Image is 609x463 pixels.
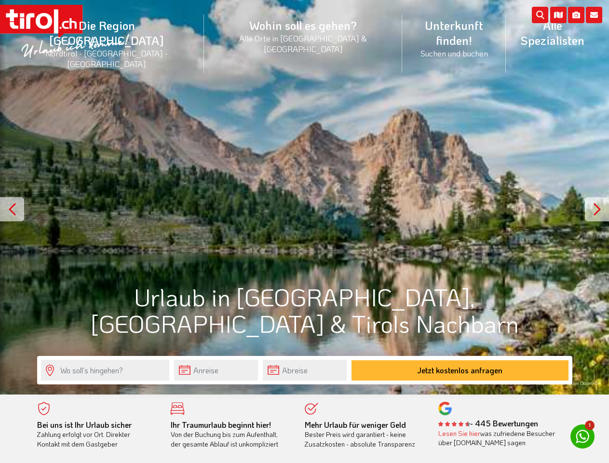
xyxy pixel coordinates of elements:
div: was zufriedene Besucher über [DOMAIN_NAME] sagen [438,429,558,448]
a: Die Region [GEOGRAPHIC_DATA]Nordtirol - [GEOGRAPHIC_DATA] - [GEOGRAPHIC_DATA] [10,7,204,80]
div: Zahlung erfolgt vor Ort. Direkter Kontakt mit dem Gastgeber [37,420,157,449]
a: Unterkunft finden!Suchen und buchen [402,7,505,69]
a: Wohin soll es gehen?Alle Orte in [GEOGRAPHIC_DATA] & [GEOGRAPHIC_DATA] [204,7,403,65]
b: Ihr Traumurlaub beginnt hier! [171,420,271,430]
button: Jetzt kostenlos anfragen [352,360,568,381]
b: Mehr Urlaub für weniger Geld [305,420,406,430]
small: Suchen und buchen [414,48,494,58]
b: - 445 Bewertungen [438,418,538,428]
small: Nordtirol - [GEOGRAPHIC_DATA] - [GEOGRAPHIC_DATA] [21,48,192,69]
a: Alle Spezialisten [506,7,599,58]
a: Lesen Sie hier [438,429,480,438]
b: Bei uns ist Ihr Urlaub sicher [37,420,132,430]
input: Anreise [174,360,258,381]
a: 1 [570,424,595,449]
i: Fotogalerie [568,7,584,23]
span: 1 [585,421,595,430]
div: Von der Buchung bis zum Aufenthalt, der gesamte Ablauf ist unkompliziert [171,420,290,449]
input: Abreise [263,360,347,381]
i: Kontakt [586,7,602,23]
small: Alle Orte in [GEOGRAPHIC_DATA] & [GEOGRAPHIC_DATA] [216,33,391,54]
input: Wo soll's hingehen? [41,360,169,381]
i: Karte öffnen [550,7,567,23]
div: Bester Preis wird garantiert - keine Zusatzkosten - absolute Transparenz [305,420,424,449]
